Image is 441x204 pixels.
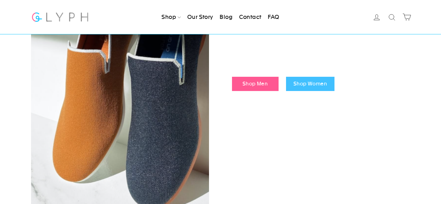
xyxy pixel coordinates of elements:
[237,10,264,24] a: Contact
[265,10,282,24] a: FAQ
[185,10,216,24] a: Our Story
[433,75,441,129] iframe: Glyph - Referral program
[159,10,282,24] ul: Primary
[286,77,334,91] a: Shop Women
[31,9,89,25] img: Glyph
[232,77,279,91] a: Shop Men
[159,10,183,24] a: Shop
[217,10,235,24] a: Blog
